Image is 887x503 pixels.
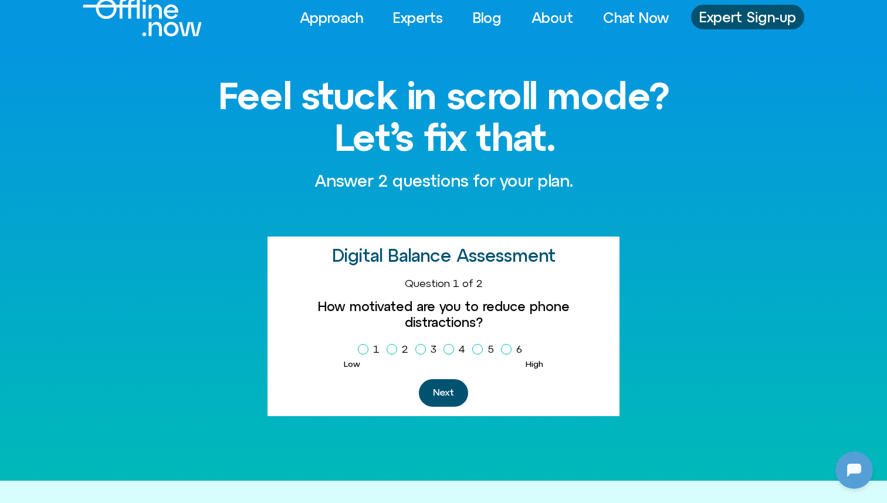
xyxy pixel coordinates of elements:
[501,339,527,359] label: 6
[277,277,610,290] div: Question 1 of 2
[382,5,453,31] a: Experts
[332,246,556,265] h2: Digital Balance Assessment
[358,339,384,359] label: 1
[289,5,374,31] a: Approach
[462,5,512,31] a: Blog
[472,339,499,359] label: 5
[691,5,804,29] a: Expert Sign-up
[387,339,413,359] label: 2
[314,170,573,193] p: Answer 2 questions for your plan.
[521,5,584,31] a: About
[344,359,360,369] span: Low
[415,339,441,359] label: 3
[699,9,796,25] span: Expert Sign-up
[443,339,470,359] label: 4
[277,299,610,330] label: How motivated are you to reduce phone distractions?
[835,451,873,489] iframe: Botpress
[289,5,679,31] nav: Menu
[277,277,610,407] form: Homepage Sign Up
[593,5,679,31] a: Chat Now
[526,359,543,369] span: High
[419,379,468,407] button: Next
[192,75,695,158] h1: Feel stuck in scroll mode? Let’s fix that.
